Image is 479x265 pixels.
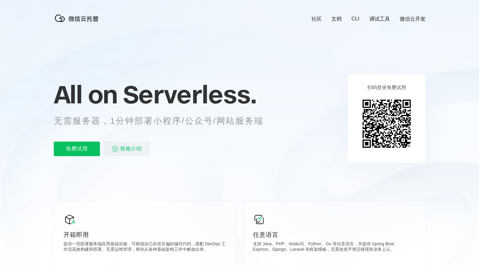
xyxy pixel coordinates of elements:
a: 调试工具 [369,15,390,22]
img: video_play.svg [111,145,119,153]
p: 任意语言 [253,230,416,239]
a: CLI [351,16,359,22]
a: 文档 [331,15,342,22]
a: 微信云托管 [54,20,102,25]
p: 提供一切部署服务端应用基础设施，可根据自己的语言偏好编写代码，搭配 DevOps 工作流高效构建和部署。无需运维管理，将你从各种基础架构工作中解放出来。 [63,241,226,253]
img: 微信云托管 [54,12,102,24]
p: 开箱即用 [63,230,226,239]
a: 微信云开发 [400,15,426,22]
p: 免费试用 [54,142,100,156]
p: 支持 Java、PHP、NodeJS、Python、Go 等任意语言，并提供 Spring Boot、Express、Django、Laravel 等框架模板，无需改造平滑迁移现有业务上云。 [253,241,416,253]
a: 社区 [311,15,322,22]
span: 视频介绍 [120,142,142,156]
p: 无需服务器，1分钟部署小程序/公众号/网站服务端 [54,115,275,127]
p: 扫码登录免费试用 [367,85,406,91]
span: All on [54,79,117,109]
span: Serverless. [123,79,256,109]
